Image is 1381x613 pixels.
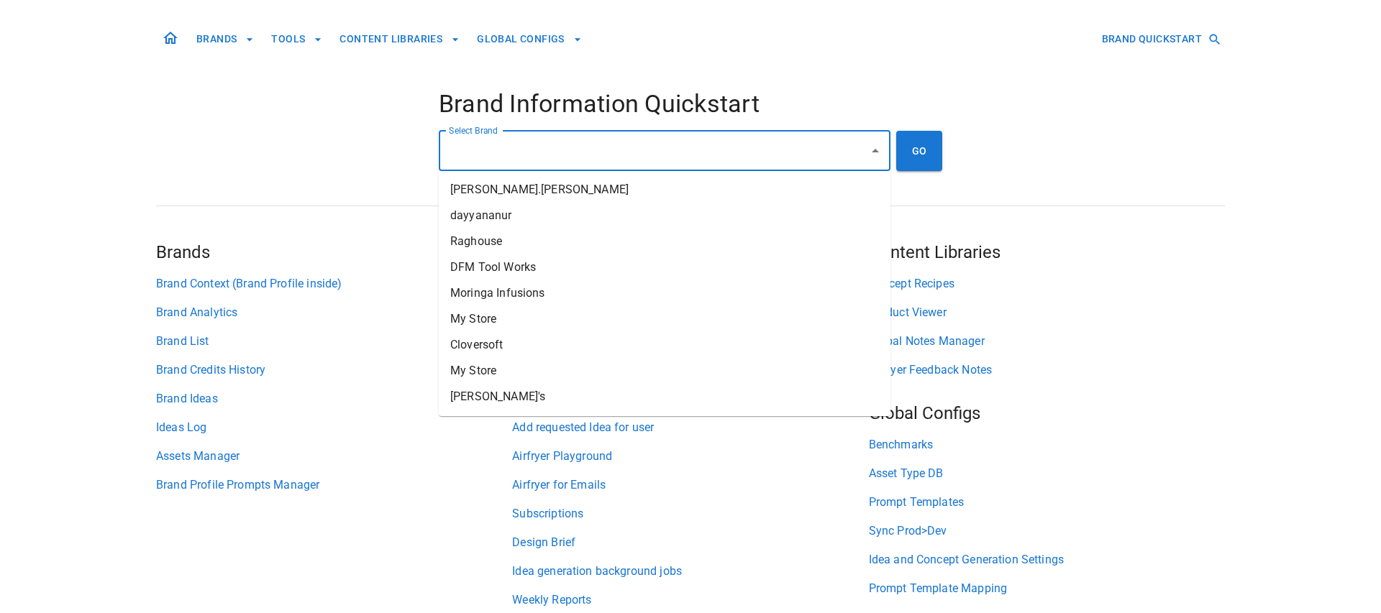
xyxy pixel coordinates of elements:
a: Brand Ideas [156,390,512,407]
li: dayyananur [439,203,890,229]
a: Asset Type DB [869,465,1225,482]
a: Subscriptions [512,505,868,522]
h5: Global Configs [869,402,1225,425]
a: Ideas Log [156,419,512,436]
a: Brand Credits History [156,361,512,379]
a: Airfryer Feedback Notes [869,361,1225,379]
h5: Content Libraries [869,241,1225,264]
label: Select Brand [449,124,498,137]
a: Brand Profile Prompts Manager [156,476,512,494]
li: My Store [439,358,890,384]
h5: Brands [156,241,512,264]
a: Brand Analytics [156,304,512,321]
button: GO [896,131,942,171]
a: Brand List [156,333,512,350]
a: Concept Recipes [869,275,1225,292]
button: CONTENT LIBRARIES [334,26,465,52]
li: DFM Tool Works [439,254,890,280]
a: Weekly Reports [512,591,868,609]
li: [PERSON_NAME].[PERSON_NAME] [439,177,890,203]
a: Sync Prod>Dev [869,522,1225,540]
li: My Store [439,306,890,332]
li: Cloversoft [439,332,890,358]
button: GLOBAL CONFIGS [471,26,588,52]
h4: Brand Information Quickstart [439,89,942,119]
a: Brand Context (Brand Profile inside) [156,275,512,292]
a: Add requested Idea for user [512,419,868,436]
li: [PERSON_NAME]'s [439,384,890,410]
a: Prompt Templates [869,494,1225,511]
a: Design Brief [512,534,868,551]
li: Raghouse [439,229,890,254]
button: TOOLS [265,26,328,52]
li: Moringa Infusions [439,280,890,306]
a: Benchmarks [869,436,1225,453]
a: Prompt Template Mapping [869,580,1225,597]
a: Idea and Concept Generation Settings [869,551,1225,568]
li: BOOM AND MELLOW [439,410,890,435]
a: Idea generation background jobs [512,563,868,580]
button: Close [865,141,885,161]
a: Airfryer for Emails [512,476,868,494]
button: BRANDS [191,26,260,52]
button: BRAND QUICKSTART [1096,26,1225,52]
a: Assets Manager [156,448,512,465]
a: Global Notes Manager [869,333,1225,350]
a: Airfryer Playground [512,448,868,465]
a: Product Viewer [869,304,1225,321]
